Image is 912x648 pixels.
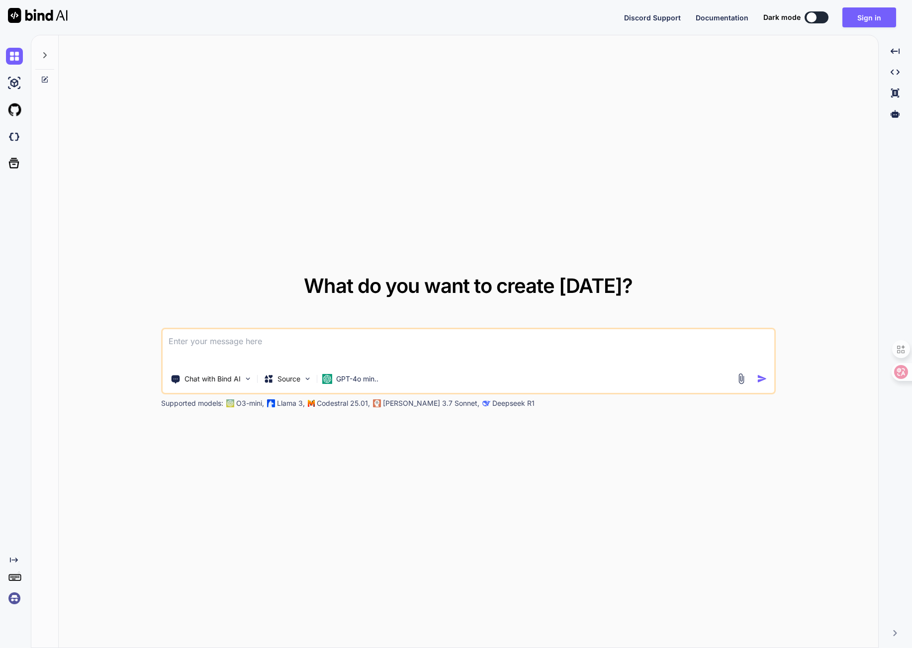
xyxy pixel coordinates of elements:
button: Discord Support [624,12,681,23]
p: Supported models: [161,398,223,408]
img: claude [482,399,490,407]
p: Codestral 25.01, [317,398,370,408]
p: [PERSON_NAME] 3.7 Sonnet, [383,398,479,408]
p: Source [277,374,300,384]
span: What do you want to create [DATE]? [304,274,633,298]
img: githubLight [6,101,23,118]
img: GPT-4 [226,399,234,407]
span: Discord Support [624,13,681,22]
img: icon [757,373,767,384]
img: signin [6,590,23,607]
p: Llama 3, [277,398,305,408]
img: darkCloudIdeIcon [6,128,23,145]
img: claude [373,399,381,407]
p: Chat with Bind AI [184,374,241,384]
img: ai-studio [6,75,23,92]
img: Pick Models [303,374,312,383]
button: Sign in [842,7,896,27]
img: Pick Tools [244,374,252,383]
img: Bind AI [8,8,68,23]
img: Llama2 [267,399,275,407]
button: Documentation [696,12,748,23]
img: Mistral-AI [308,400,315,407]
p: GPT-4o min.. [336,374,378,384]
span: Dark mode [763,12,801,22]
img: GPT-4o mini [322,374,332,384]
p: O3-mini, [236,398,264,408]
p: Deepseek R1 [492,398,535,408]
img: attachment [735,373,747,384]
img: chat [6,48,23,65]
span: Documentation [696,13,748,22]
